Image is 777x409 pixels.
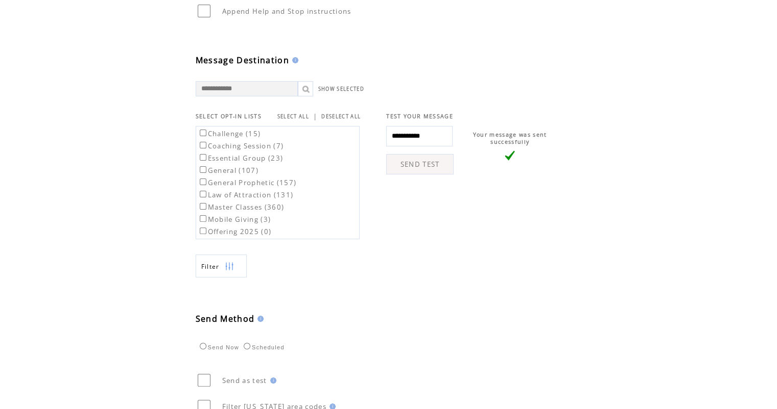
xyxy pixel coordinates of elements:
label: Mobile Giving (3) [198,215,271,224]
input: Essential Group (23) [200,154,206,161]
img: vLarge.png [505,150,515,161]
input: Offering 2025 (0) [200,227,206,234]
input: Scheduled [244,343,250,349]
span: Message Destination [196,55,289,66]
label: Master Classes (360) [198,202,285,212]
label: General Prophetic (157) [198,178,297,187]
input: Mobile Giving (3) [200,215,206,222]
input: Law of Attraction (131) [200,191,206,197]
span: | [313,112,317,121]
span: SELECT OPT-IN LISTS [196,113,262,120]
a: DESELECT ALL [321,113,361,120]
span: TEST YOUR MESSAGE [386,113,453,120]
label: Law of Attraction (131) [198,190,294,199]
span: Append Help and Stop instructions [222,7,351,16]
img: filters.png [225,255,234,278]
input: Coaching Session (7) [200,142,206,148]
img: help.gif [289,57,298,63]
span: Send Method [196,313,255,324]
a: SEND TEST [386,154,454,174]
span: Your message was sent successfully [473,131,547,145]
label: Send Now [197,344,239,350]
a: SELECT ALL [277,113,309,120]
input: Master Classes (360) [200,203,206,210]
label: Scheduled [241,344,285,350]
span: Show filters [201,262,220,271]
label: Challenge (15) [198,129,261,138]
input: General (107) [200,166,206,173]
a: Filter [196,254,247,277]
input: General Prophetic (157) [200,178,206,185]
input: Send Now [200,343,206,349]
label: Essential Group (23) [198,154,284,163]
label: General (107) [198,166,258,175]
input: Challenge (15) [200,130,206,136]
img: help.gif [267,377,276,384]
a: SHOW SELECTED [318,86,364,92]
label: Coaching Session (7) [198,141,284,150]
label: Offering 2025 (0) [198,227,272,236]
span: Send as test [222,376,267,385]
img: help.gif [254,316,264,322]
